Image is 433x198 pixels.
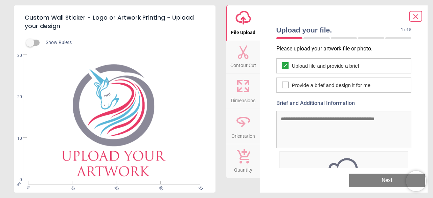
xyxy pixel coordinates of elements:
span: Orientation [231,130,255,140]
div: Show Rulers [30,39,215,47]
span: Contour Cut [230,59,256,69]
span: 10 [69,185,74,189]
span: 0 [9,177,22,183]
button: Quantity [226,144,260,178]
span: 30 [9,53,22,59]
span: Quantity [234,163,252,174]
span: Upload file and provide a brief [292,62,359,69]
button: File Upload [226,5,260,41]
span: cm [16,181,22,187]
span: 39 [197,185,201,189]
span: 0 [25,185,29,189]
button: Contour Cut [226,41,260,73]
button: Next [349,174,425,187]
span: Provide a brief and design it for me [292,82,371,89]
iframe: Brevo live chat [406,171,426,191]
span: 10 [9,136,22,141]
span: 20 [113,185,118,189]
button: Dimensions [226,73,260,109]
h5: Custom Wall Sticker - Logo or Artwork Printing - Upload your design [25,11,205,33]
p: Please upload your artwork file or photo. [276,45,417,52]
span: Dimensions [231,94,255,104]
label: Brief and Additional Information [276,100,412,107]
span: 30 [157,185,162,189]
img: upload icon [280,156,408,191]
span: 1 of 5 [401,27,411,33]
span: 20 [9,94,22,100]
span: File Upload [231,26,255,36]
span: Upload your file. [276,25,401,35]
button: Orientation [226,109,260,144]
